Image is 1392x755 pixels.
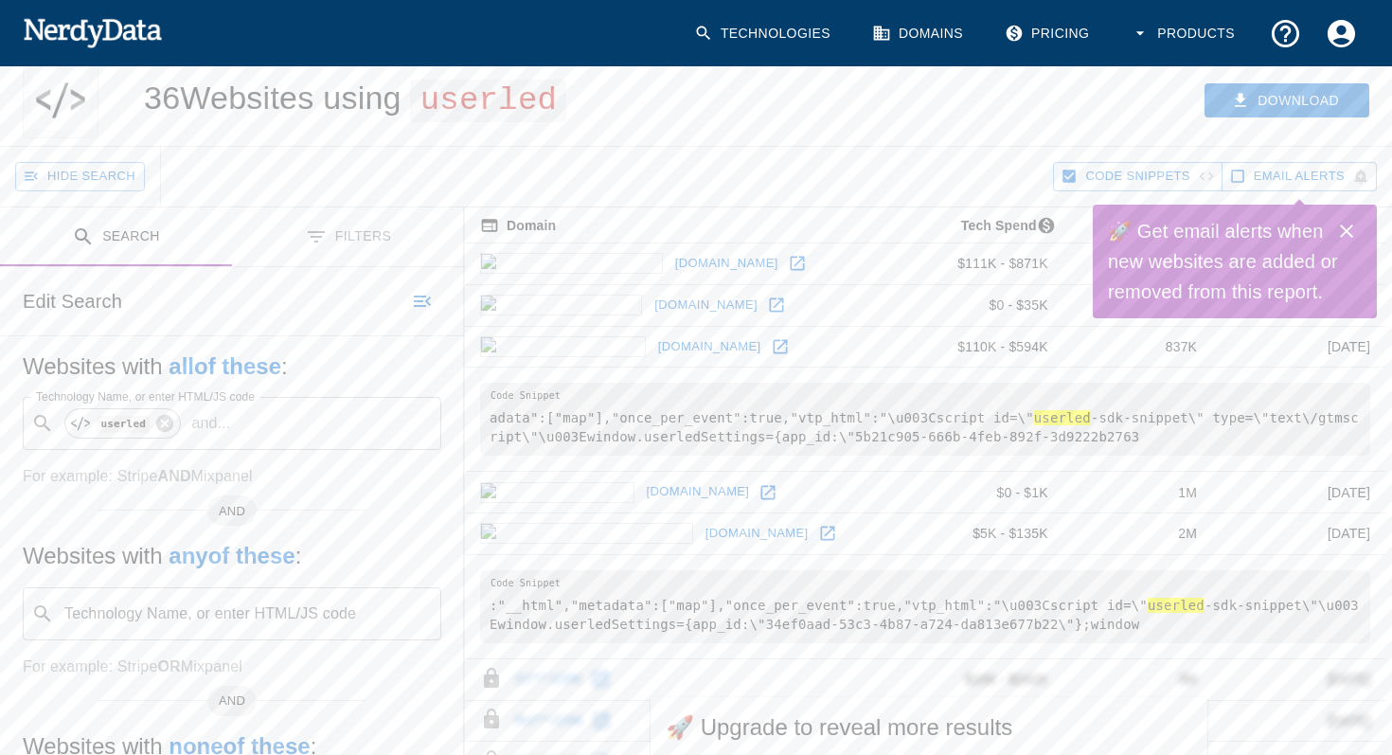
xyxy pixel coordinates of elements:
[23,13,162,51] img: NerdyData.com
[410,80,566,122] span: userled
[23,465,441,488] p: For example: Stripe Mixpanel
[762,291,791,319] a: Open meteokav.gr in new window
[1034,410,1091,425] hl: userled
[15,162,145,191] button: Hide Search
[903,284,1062,326] td: $0 - $35K
[701,519,813,548] a: [DOMAIN_NAME]
[144,80,566,116] h1: 36 Websites using
[642,477,755,507] a: [DOMAIN_NAME]
[813,519,842,548] a: Open adlibsoftware.com in new window
[1063,472,1212,513] td: 1M
[937,214,1063,237] span: The estimated minimum and maximum annual tech spend each webpage has, based on the free, freemium...
[1313,6,1369,62] button: Account Settings
[670,249,783,279] a: [DOMAIN_NAME]
[232,207,464,267] button: Filters
[903,513,1062,555] td: $5K - $135K
[480,214,556,237] span: The registered domain name (i.e. "nerdydata.com").
[666,712,1192,743] span: 🚀 Upgrade to reveal more results
[36,388,255,404] label: Technology Name, or enter HTML/JS code
[754,478,782,507] a: Open zskomtu.cz in new window
[861,6,978,62] a: Domains
[23,286,122,316] h6: Edit Search
[683,6,846,62] a: Technologies
[480,482,634,503] img: zskomtu.cz icon
[1205,83,1369,118] button: Download
[157,468,190,484] b: AND
[1212,326,1385,368] td: [DATE]
[1063,513,1212,555] td: 2M
[169,353,281,379] b: all of these
[169,543,294,568] b: any of these
[1108,216,1339,307] h6: 🚀 Get email alerts when new websites are added or removed from this report.
[1328,212,1365,250] button: Close
[480,570,1370,643] pre: :"__html","metadata":["map"],"once_per_event":true,"vtp_html":"\u003Cscript id=\" -sdk-snippet\"\...
[207,692,257,710] span: AND
[1148,598,1205,613] hl: userled
[1085,166,1189,188] span: Hide Code Snippets
[97,416,150,432] code: userled
[993,6,1104,62] a: Pricing
[783,249,812,278] a: Open leapsome.com in new window
[480,295,642,315] img: meteokav.gr icon
[157,658,180,674] b: OR
[31,63,90,138] img: "userled" logo
[1212,472,1385,513] td: [DATE]
[1063,284,1212,326] td: 611K
[1119,6,1250,62] button: Products
[480,383,1370,456] pre: adata":["map"],"once_per_event":true,"vtp_html":"\u003Cscript id=\" -sdk-snippet\" type=\"text\/g...
[64,408,181,439] div: userled
[23,541,441,571] h5: Websites with :
[1222,162,1377,191] button: Get email alerts with newly found website results. Click to enable.
[1212,513,1385,555] td: [DATE]
[1053,162,1222,191] button: Hide Code Snippets
[480,253,663,274] img: leapsome.com icon
[650,291,762,320] a: [DOMAIN_NAME]
[766,333,794,361] a: Open mycase.com in new window
[1063,243,1212,285] td: 117K
[480,523,693,544] img: adlibsoftware.com icon
[23,656,441,678] p: For example: Stripe Mixpanel
[903,243,1062,285] td: $111K - $871K
[1063,326,1212,368] td: 837K
[184,412,238,435] p: and ...
[480,336,646,357] img: mycase.com icon
[1297,620,1369,692] iframe: Drift Widget Chat Controller
[23,351,441,382] h5: Websites with :
[653,333,766,362] a: [DOMAIN_NAME]
[903,326,1062,368] td: $110K - $594K
[903,472,1062,513] td: $0 - $1K
[207,502,257,521] span: AND
[1254,166,1345,188] span: Get email alerts with newly found website results. Click to enable.
[1258,6,1313,62] button: Support and Documentation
